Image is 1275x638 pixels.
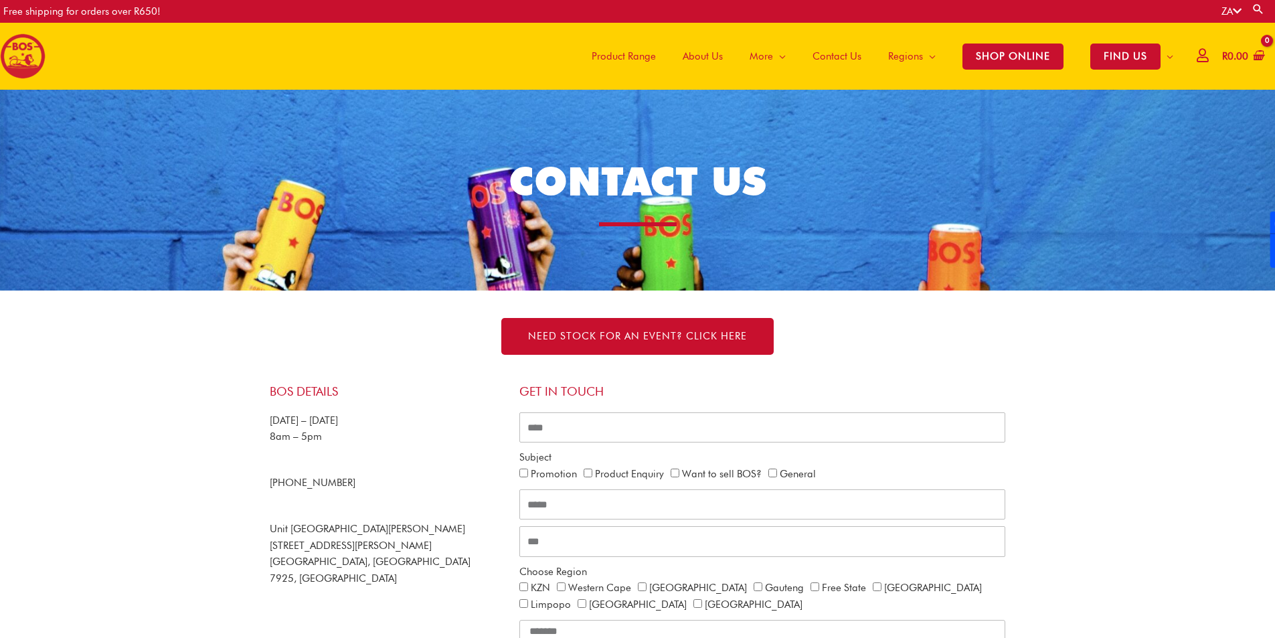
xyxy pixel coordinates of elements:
span: [DATE] – [DATE] [270,414,338,426]
span: Regions [888,36,923,76]
label: [GEOGRAPHIC_DATA] [589,599,687,611]
label: KZN [531,582,550,594]
span: 7925, [GEOGRAPHIC_DATA] [270,572,397,584]
h4: Get in touch [519,384,1006,399]
label: Limpopo [531,599,571,611]
label: Want to sell BOS? [682,468,762,480]
a: NEED STOCK FOR AN EVENT? Click here [501,318,774,355]
label: Product Enquiry [595,468,664,480]
span: Product Range [592,36,656,76]
a: ZA [1221,5,1242,17]
nav: Site Navigation [568,23,1187,90]
span: Contact Us [813,36,861,76]
a: Search button [1252,3,1265,15]
bdi: 0.00 [1222,50,1248,62]
span: R [1222,50,1227,62]
label: [GEOGRAPHIC_DATA] [649,582,747,594]
h1: CONTACT US [444,154,832,210]
label: Choose Region [519,564,587,580]
a: View Shopping Cart, empty [1219,42,1265,72]
a: Product Range [578,23,669,90]
span: 8am – 5pm [270,430,322,443]
label: Promotion [531,468,577,480]
span: [STREET_ADDRESS][PERSON_NAME] [270,540,432,552]
h4: BOS Details [270,384,506,399]
label: Free State [822,582,866,594]
span: [PHONE_NUMBER] [270,477,355,489]
a: SHOP ONLINE [949,23,1077,90]
label: Gauteng [765,582,804,594]
a: More [736,23,799,90]
a: Contact Us [799,23,875,90]
a: Regions [875,23,949,90]
span: About Us [683,36,723,76]
span: [GEOGRAPHIC_DATA], [GEOGRAPHIC_DATA] [270,556,471,568]
span: SHOP ONLINE [962,44,1064,70]
label: [GEOGRAPHIC_DATA] [884,582,982,594]
label: Subject [519,449,551,466]
label: General [780,468,816,480]
a: About Us [669,23,736,90]
span: More [750,36,773,76]
label: Western Cape [568,582,631,594]
span: FIND US [1090,44,1161,70]
label: [GEOGRAPHIC_DATA] [705,599,802,611]
span: NEED STOCK FOR AN EVENT? Click here [528,331,747,341]
span: Unit [GEOGRAPHIC_DATA][PERSON_NAME] [270,523,465,535]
